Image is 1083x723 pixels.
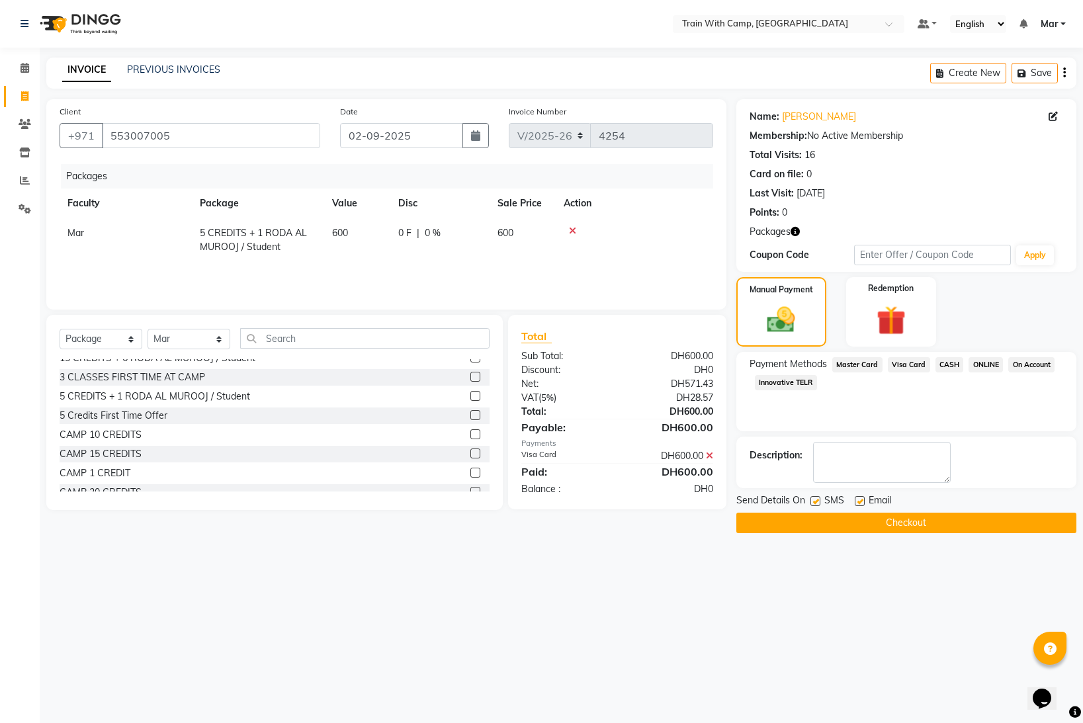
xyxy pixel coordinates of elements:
[617,391,723,405] div: DH28.57
[67,227,84,239] span: Mar
[750,110,779,124] div: Name:
[60,106,81,118] label: Client
[511,419,617,435] div: Payable:
[617,464,723,480] div: DH600.00
[240,328,490,349] input: Search
[750,225,791,239] span: Packages
[824,493,844,510] span: SMS
[34,5,124,42] img: logo
[750,284,813,296] label: Manual Payment
[62,58,111,82] a: INVOICE
[490,189,556,218] th: Sale Price
[521,438,713,449] div: Payments
[509,106,566,118] label: Invoice Number
[127,64,220,75] a: PREVIOUS INVOICES
[511,363,617,377] div: Discount:
[340,106,358,118] label: Date
[332,227,348,239] span: 600
[390,189,490,218] th: Disc
[868,282,914,294] label: Redemption
[60,447,142,461] div: CAMP 15 CREDITS
[782,206,787,220] div: 0
[1016,245,1054,265] button: Apply
[969,357,1003,372] span: ONLINE
[1012,63,1058,83] button: Save
[832,357,883,372] span: Master Card
[417,226,419,240] span: |
[888,357,930,372] span: Visa Card
[498,227,513,239] span: 600
[1008,357,1055,372] span: On Account
[60,123,103,148] button: +971
[60,370,205,384] div: 3 CLASSES FIRST TIME AT CAMP
[935,357,964,372] span: CASH
[617,482,723,496] div: DH0
[750,187,794,200] div: Last Visit:
[755,375,817,390] span: Innovative TELR
[806,167,812,181] div: 0
[511,391,617,405] div: ( )
[758,304,804,336] img: _cash.svg
[556,189,713,218] th: Action
[750,129,1063,143] div: No Active Membership
[750,167,804,181] div: Card on file:
[511,449,617,463] div: Visa Card
[782,110,856,124] a: [PERSON_NAME]
[750,448,802,462] div: Description:
[511,482,617,496] div: Balance :
[750,248,854,262] div: Coupon Code
[804,148,815,162] div: 16
[511,405,617,419] div: Total:
[1041,17,1058,31] span: Mar
[324,189,390,218] th: Value
[617,449,723,463] div: DH600.00
[617,363,723,377] div: DH0
[617,377,723,391] div: DH571.43
[60,390,250,404] div: 5 CREDITS + 1 RODA AL MUROOJ / Student
[541,392,554,403] span: 5%
[750,206,779,220] div: Points:
[750,357,827,371] span: Payment Methods
[867,302,915,339] img: _gift.svg
[797,187,825,200] div: [DATE]
[869,493,891,510] span: Email
[1027,670,1070,710] iframe: chat widget
[736,493,805,510] span: Send Details On
[736,513,1076,533] button: Checkout
[398,226,412,240] span: 0 F
[617,419,723,435] div: DH600.00
[60,486,142,499] div: CAMP 20 CREDITS
[60,466,130,480] div: CAMP 1 CREDIT
[617,405,723,419] div: DH600.00
[750,148,802,162] div: Total Visits:
[192,189,324,218] th: Package
[511,377,617,391] div: Net:
[521,329,552,343] span: Total
[930,63,1006,83] button: Create New
[102,123,320,148] input: Search by Name/Mobile/Email/Code
[511,464,617,480] div: Paid:
[60,409,167,423] div: 5 Credits First Time Offer
[750,129,807,143] div: Membership:
[521,392,539,404] span: VAT
[200,227,307,253] span: 5 CREDITS + 1 RODA AL MUROOJ / Student
[617,349,723,363] div: DH600.00
[60,189,192,218] th: Faculty
[61,164,723,189] div: Packages
[425,226,441,240] span: 0 %
[60,428,142,442] div: CAMP 10 CREDITS
[511,349,617,363] div: Sub Total:
[854,245,1011,265] input: Enter Offer / Coupon Code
